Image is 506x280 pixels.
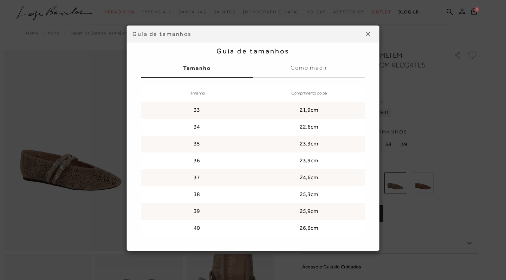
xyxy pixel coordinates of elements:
[132,30,362,38] div: Guia de tamanhos
[141,85,253,102] th: Tamanho
[253,203,365,220] td: 25,9cm
[141,136,253,152] td: 35
[141,47,365,55] h2: Guia de tamanhos
[141,152,253,169] td: 36
[141,220,253,237] td: 40
[253,136,365,152] td: 23,3cm
[141,203,253,220] td: 39
[141,102,253,119] td: 33
[141,186,253,203] td: 38
[141,169,253,186] td: 37
[141,119,253,136] td: 34
[141,59,253,78] label: Tamanho
[253,169,365,186] td: 24,6cm
[253,220,365,237] td: 26,6cm
[366,32,370,36] img: icon-close.png
[253,59,365,78] label: Como medir
[253,152,365,169] td: 23,9cm
[253,119,365,136] td: 22,6cm
[253,102,365,119] td: 21,9cm
[253,85,365,102] th: Comprimento do pé
[253,186,365,203] td: 25,3cm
